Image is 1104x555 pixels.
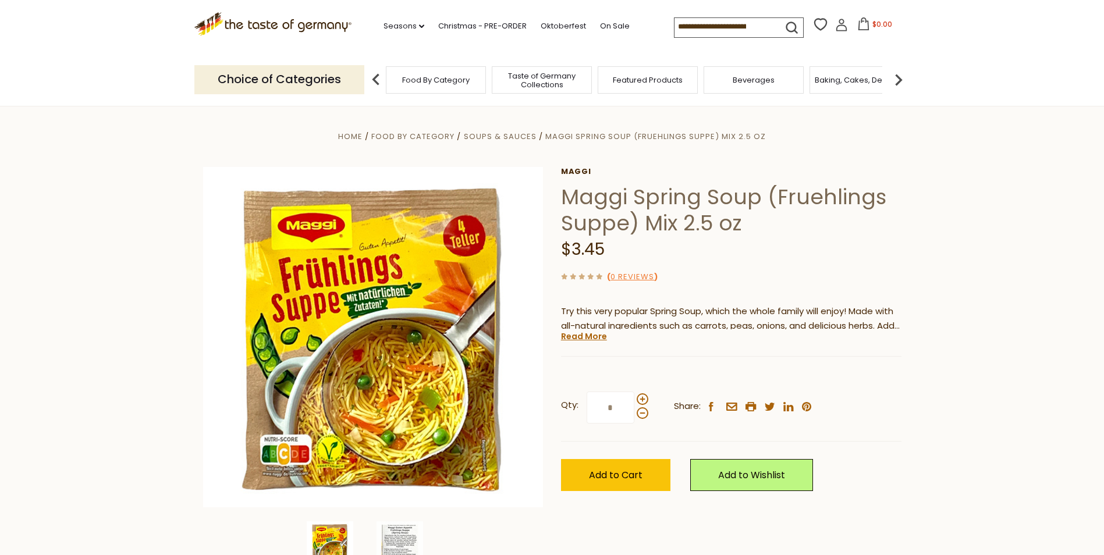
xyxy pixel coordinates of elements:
a: Food By Category [402,76,470,84]
img: previous arrow [364,68,388,91]
a: Christmas - PRE-ORDER [438,20,527,33]
a: Oktoberfest [541,20,586,33]
p: Try this very popular Spring Soup, which the whole family will enjoy! Made with all-natural ingre... [561,304,901,333]
span: ( ) [607,271,658,282]
a: 0 Reviews [610,271,654,283]
a: Featured Products [613,76,683,84]
a: Baking, Cakes, Desserts [815,76,905,84]
a: Taste of Germany Collections [495,72,588,89]
a: Seasons [384,20,424,33]
a: Food By Category [371,131,455,142]
button: Add to Cart [561,459,670,491]
p: Choice of Categories [194,65,364,94]
a: On Sale [600,20,630,33]
h1: Maggi Spring Soup (Fruehlings Suppe) Mix 2.5 oz [561,184,901,236]
img: Maggi Spring Soup (Fruehlings Suppe) Mix 2.5 oz [203,167,544,507]
a: Soups & Sauces [464,131,537,142]
span: Share: [674,399,701,414]
strong: Qty: [561,398,578,412]
input: Qty: [587,392,634,424]
span: $0.00 [872,19,892,29]
a: Maggi [561,167,901,176]
a: Add to Wishlist [690,459,813,491]
a: Home [338,131,363,142]
a: Read More [561,330,607,342]
a: Maggi Spring Soup (Fruehlings Suppe) Mix 2.5 oz [545,131,766,142]
span: Add to Cart [589,468,642,482]
img: next arrow [887,68,910,91]
a: Beverages [733,76,775,84]
button: $0.00 [850,17,900,35]
span: $3.45 [561,238,605,261]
